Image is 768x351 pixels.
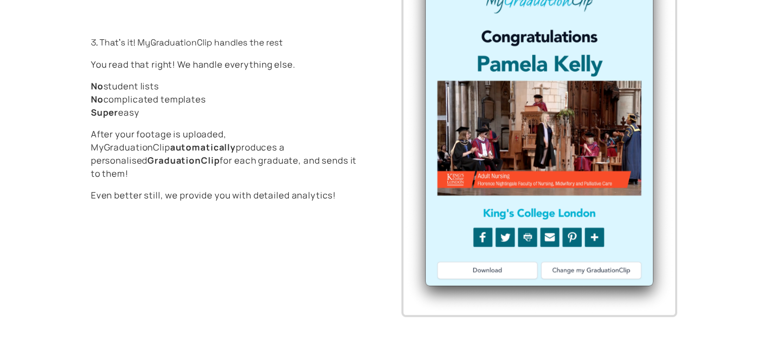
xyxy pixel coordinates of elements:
[91,128,367,180] span: After your footage is uploaded, MyGraduationClip produces a personalised for each graduate, and s...
[91,80,104,92] strong: No
[170,141,236,153] strong: automatically
[91,189,367,202] span: Even better still, we provide you with detailed analytics!
[91,107,118,118] strong: Super
[147,155,220,166] strong: GraduationClip
[91,58,367,71] span: You read that right! We handle everything else.
[91,37,367,49] p: 3. That's it! MyGraduationClip handles the rest
[91,80,367,119] span: student lists complicated templates easy
[91,93,104,105] strong: No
